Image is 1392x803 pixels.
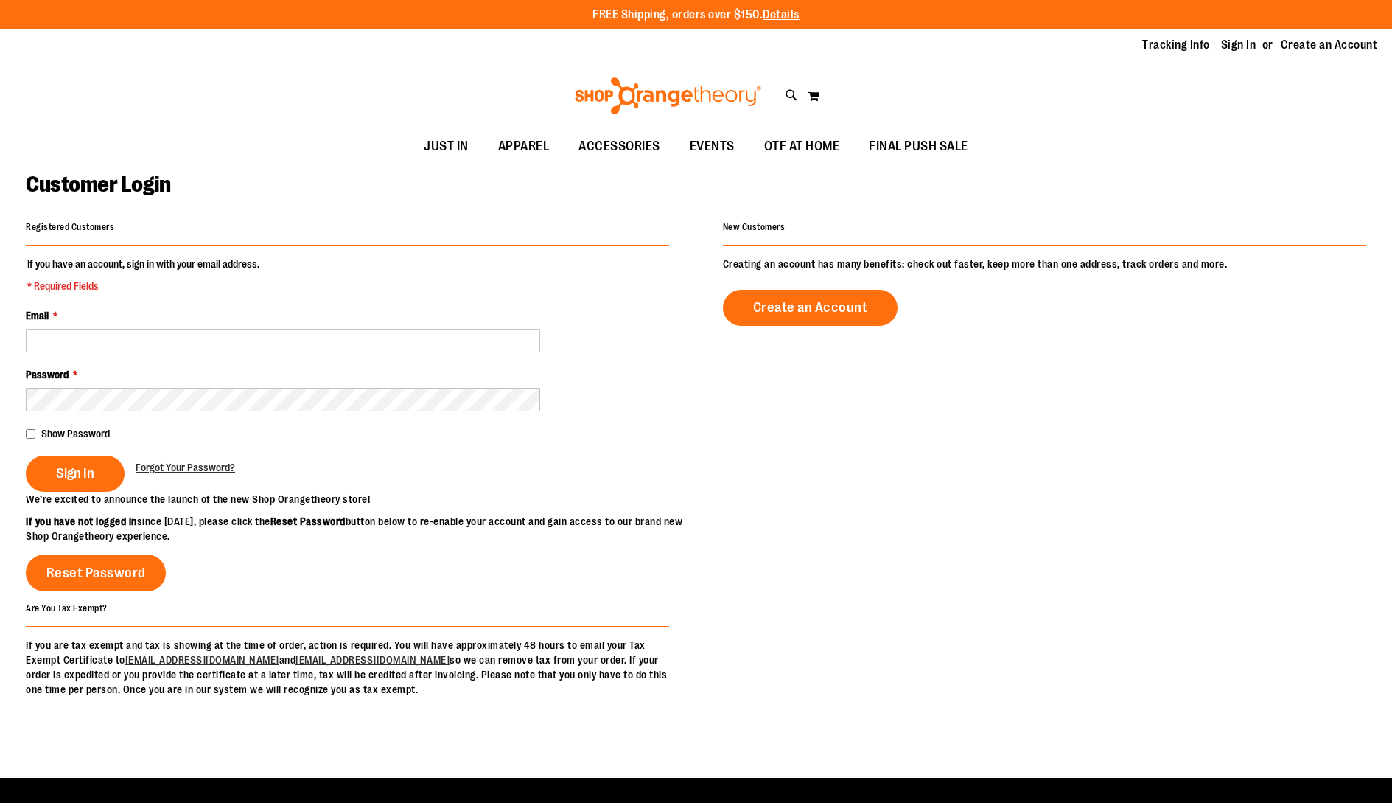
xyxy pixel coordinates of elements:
[869,130,968,163] span: FINAL PUSH SALE
[1221,37,1256,53] a: Sign In
[26,456,125,492] button: Sign In
[136,460,235,475] a: Forgot Your Password?
[125,654,279,666] a: [EMAIL_ADDRESS][DOMAIN_NAME]
[26,257,261,293] legend: If you have an account, sign in with your email address.
[723,257,1366,271] p: Creating an account has many benefits: check out faster, keep more than one address, track orders...
[764,130,840,163] span: OTF AT HOME
[26,369,69,380] span: Password
[723,290,898,326] a: Create an Account
[1142,37,1210,53] a: Tracking Info
[753,299,868,316] span: Create an Account
[723,222,786,232] strong: New Customers
[26,602,108,613] strong: Are You Tax Exempt?
[26,515,137,527] strong: If you have not logged in
[498,130,550,163] span: APPAREL
[26,555,166,591] a: Reset Password
[26,492,696,507] p: We’re excited to announce the launch of the new Shop Orangetheory store!
[573,77,763,114] img: Shop Orangetheory
[295,654,450,666] a: [EMAIL_ADDRESS][DOMAIN_NAME]
[270,515,346,527] strong: Reset Password
[578,130,660,163] span: ACCESSORIES
[26,514,696,543] p: since [DATE], please click the button below to re-enable your account and gain access to our bran...
[26,310,49,321] span: Email
[56,465,94,482] span: Sign In
[592,7,800,24] p: FREE Shipping, orders over $150.
[763,8,800,21] a: Details
[26,172,170,197] span: Customer Login
[690,130,735,163] span: EVENTS
[26,222,114,232] strong: Registered Customers
[136,462,235,473] span: Forgot Your Password?
[46,565,146,581] span: Reset Password
[41,428,110,439] span: Show Password
[1281,37,1378,53] a: Create an Account
[27,279,259,293] span: * Required Fields
[424,130,469,163] span: JUST IN
[26,638,669,697] p: If you are tax exempt and tax is showing at the time of order, action is required. You will have ...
